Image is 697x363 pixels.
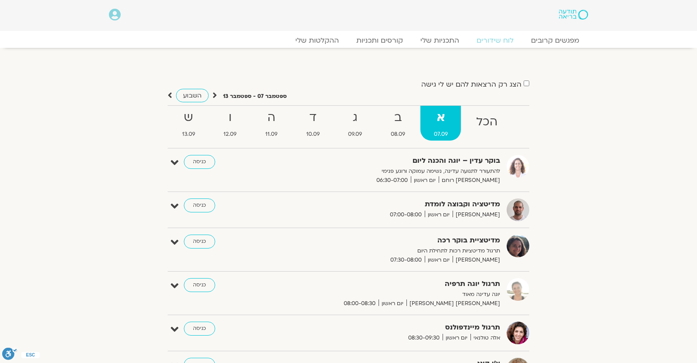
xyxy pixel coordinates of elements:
[453,255,500,265] span: [PERSON_NAME]
[287,36,348,45] a: ההקלטות שלי
[184,235,215,249] a: כניסה
[287,198,500,210] strong: מדיטציה וקבוצה לומדת
[453,210,500,219] span: [PERSON_NAME]
[293,130,333,139] span: 10.09
[406,299,500,308] span: [PERSON_NAME] [PERSON_NAME]
[335,108,376,128] strong: ג
[387,210,425,219] span: 07:00-08:00
[412,36,468,45] a: התכניות שלי
[468,36,522,45] a: לוח שידורים
[348,36,412,45] a: קורסים ותכניות
[287,155,500,167] strong: בוקר עדין – יוגה והכנה ליום
[176,89,209,102] a: השבוע
[287,235,500,246] strong: מדיטציית בוקר רכה
[420,106,461,141] a: א07.09
[223,92,287,101] p: ספטמבר 07 - ספטמבר 13
[463,106,511,141] a: הכל
[210,130,250,139] span: 12.09
[287,322,500,333] strong: תרגול מיינדפולנס
[184,278,215,292] a: כניסה
[463,112,511,132] strong: הכל
[287,246,500,255] p: תרגול מדיטציות רכות לתחילת היום
[184,322,215,336] a: כניסה
[411,176,439,185] span: יום ראשון
[109,36,588,45] nav: Menu
[169,108,209,128] strong: ש
[293,108,333,128] strong: ד
[470,333,500,343] span: אלה טולנאי
[184,155,215,169] a: כניסה
[293,106,333,141] a: ד10.09
[184,198,215,212] a: כניסה
[341,299,379,308] span: 08:00-08:30
[425,210,453,219] span: יום ראשון
[439,176,500,185] span: [PERSON_NAME] רוחם
[287,278,500,290] strong: תרגול יוגה תרפיה
[287,290,500,299] p: יוגה עדינה מאוד
[377,130,419,139] span: 08.09
[387,255,425,265] span: 07:30-08:00
[425,255,453,265] span: יום ראשון
[373,176,411,185] span: 06:30-07:00
[379,299,406,308] span: יום ראשון
[252,108,291,128] strong: ה
[287,167,500,176] p: להתעורר לתנועה עדינה, נשימה עמוקה ורוגע פנימי
[183,91,202,100] span: השבוע
[377,106,419,141] a: ב08.09
[169,130,209,139] span: 13.09
[252,130,291,139] span: 11.09
[405,333,443,343] span: 08:30-09:30
[335,106,376,141] a: ג09.09
[210,108,250,128] strong: ו
[252,106,291,141] a: ה11.09
[420,130,461,139] span: 07.09
[169,106,209,141] a: ש13.09
[421,81,521,88] label: הצג רק הרצאות להם יש לי גישה
[377,108,419,128] strong: ב
[522,36,588,45] a: מפגשים קרובים
[420,108,461,128] strong: א
[335,130,376,139] span: 09.09
[443,333,470,343] span: יום ראשון
[210,106,250,141] a: ו12.09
